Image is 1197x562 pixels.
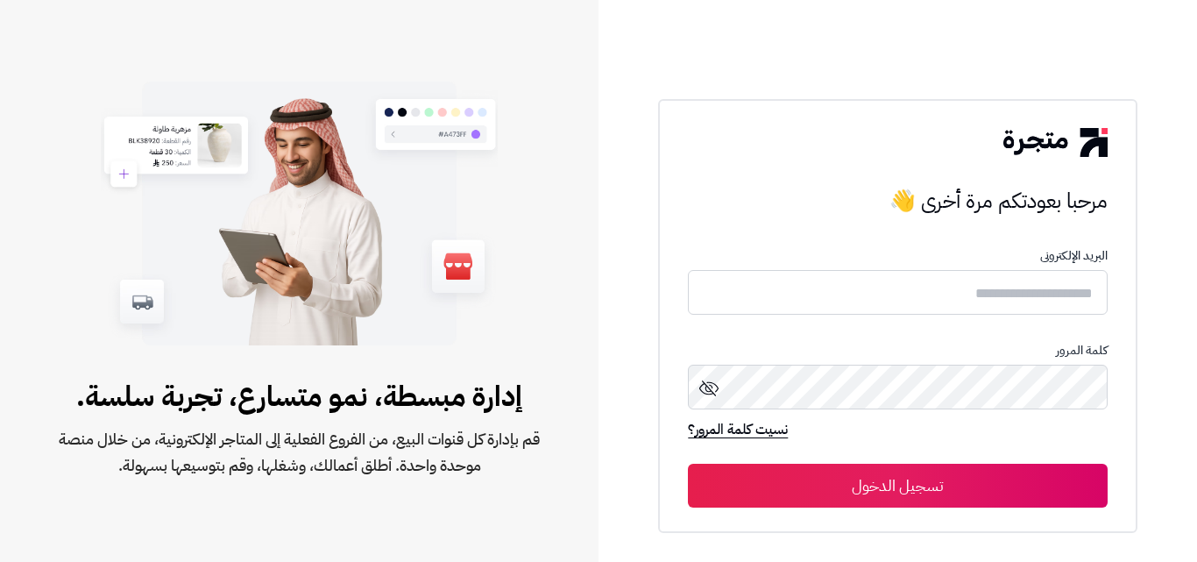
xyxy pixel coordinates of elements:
[1003,128,1107,156] img: logo-2.png
[688,183,1107,218] h3: مرحبا بعودتكم مرة أخرى 👋
[56,426,542,479] span: قم بإدارة كل قنوات البيع، من الفروع الفعلية إلى المتاجر الإلكترونية، من خلال منصة موحدة واحدة. أط...
[688,344,1107,358] p: كلمة المرور
[688,419,788,444] a: نسيت كلمة المرور؟
[688,249,1107,263] p: البريد الإلكترونى
[56,375,542,417] span: إدارة مبسطة، نمو متسارع، تجربة سلسة.
[688,464,1107,508] button: تسجيل الدخول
